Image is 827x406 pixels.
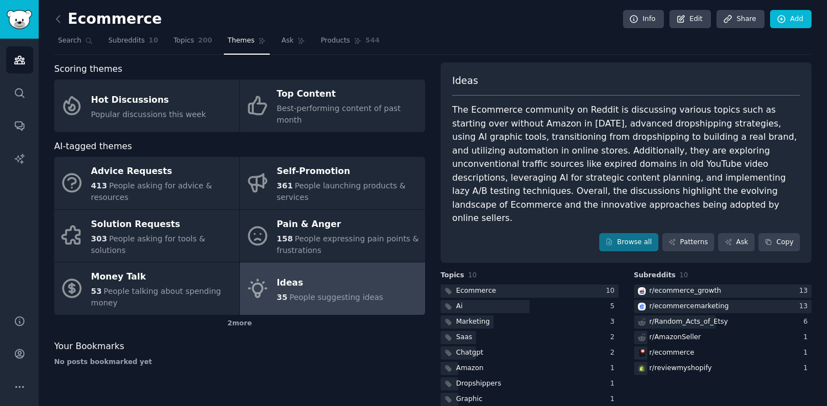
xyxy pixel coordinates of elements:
a: Advice Requests413People asking for advice & resources [54,157,239,209]
div: 1 [610,394,619,404]
div: No posts bookmarked yet [54,357,425,367]
div: Ideas [277,274,384,292]
span: AI-tagged themes [54,140,132,154]
div: Graphic [456,394,483,404]
a: Info [623,10,664,29]
div: Ecommerce [456,286,496,296]
a: Hot DiscussionsPopular discussions this week [54,80,239,132]
div: Self-Promotion [277,163,420,181]
a: Self-Promotion361People launching products & services [240,157,425,209]
div: 13 [799,302,812,312]
div: Amazon [456,363,484,373]
span: 10 [679,271,688,279]
a: Topics200 [170,32,216,55]
span: Topics [441,271,464,281]
span: People expressing pain points & frustrations [277,234,419,255]
div: 1 [803,363,812,373]
a: Pain & Anger158People expressing pain points & frustrations [240,210,425,262]
span: 544 [365,36,380,46]
span: Your Bookmarks [54,340,124,354]
a: Dropshippers1 [441,377,619,391]
div: 1 [610,379,619,389]
a: ecommercer/ecommerce1 [634,346,812,360]
a: Saas2 [441,331,619,345]
div: 1 [803,333,812,342]
span: 35 [277,293,287,302]
span: 158 [277,234,293,243]
span: Search [58,36,81,46]
a: Chatgpt2 [441,346,619,360]
div: Advice Requests [91,163,234,181]
span: Products [321,36,350,46]
div: Pain & Anger [277,215,420,233]
div: Dropshippers [456,379,501,389]
div: The Ecommerce community on Reddit is discussing various topics such as starting over without Amaz... [452,103,800,225]
span: 10 [149,36,158,46]
a: Ask [278,32,309,55]
span: 303 [91,234,107,243]
div: r/ AmazonSeller [650,333,701,342]
span: Ideas [452,74,478,88]
div: 2 more [54,315,425,333]
span: 361 [277,181,293,190]
div: r/ ecommerce [650,348,694,358]
div: Saas [456,333,472,342]
span: 53 [91,287,102,296]
div: Chatgpt [456,348,483,358]
span: People suggesting ideas [289,293,383,302]
span: Subreddits [634,271,676,281]
img: ecommercemarketing [638,303,646,310]
a: Ecommerce10 [441,284,619,298]
span: Popular discussions this week [91,110,206,119]
div: 13 [799,286,812,296]
span: Topics [174,36,194,46]
a: Add [770,10,812,29]
div: 10 [606,286,619,296]
div: r/ ecommercemarketing [650,302,729,312]
div: 5 [610,302,619,312]
img: GummySearch logo [7,10,32,29]
span: Themes [228,36,255,46]
button: Copy [758,233,800,252]
a: Patterns [662,233,714,252]
div: r/ reviewmyshopify [650,363,712,373]
div: Marketing [456,317,490,327]
a: Money Talk53People talking about spending money [54,262,239,315]
a: Subreddits10 [104,32,162,55]
div: r/ ecommerce_growth [650,286,721,296]
span: People asking for advice & resources [91,181,212,202]
div: 2 [610,333,619,342]
h2: Ecommerce [54,10,162,28]
a: ecommerce_growthr/ecommerce_growth13 [634,284,812,298]
img: ecommerce [638,349,646,357]
a: Products544 [317,32,383,55]
div: Hot Discussions [91,91,206,109]
a: Search [54,32,97,55]
span: 200 [198,36,212,46]
div: Money Talk [91,268,234,286]
a: Edit [669,10,711,29]
div: 1 [803,348,812,358]
div: 3 [610,317,619,327]
span: People asking for tools & solutions [91,234,206,255]
div: 6 [803,317,812,327]
span: 10 [468,271,477,279]
div: r/ Random_Acts_of_Etsy [650,317,728,327]
span: People launching products & services [277,181,406,202]
span: 413 [91,181,107,190]
div: Ai [456,302,463,312]
a: ecommercemarketingr/ecommercemarketing13 [634,300,812,314]
a: Top ContentBest-performing content of past month [240,80,425,132]
span: Ask [281,36,294,46]
a: Themes [224,32,270,55]
a: Solution Requests303People asking for tools & solutions [54,210,239,262]
img: reviewmyshopify [638,365,646,372]
a: Amazon1 [441,362,619,376]
span: Scoring themes [54,62,122,76]
a: reviewmyshopifyr/reviewmyshopify1 [634,362,812,376]
div: Solution Requests [91,215,234,233]
div: Top Content [277,86,420,103]
a: Ideas35People suggesting ideas [240,262,425,315]
div: 2 [610,348,619,358]
a: Ask [718,233,755,252]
